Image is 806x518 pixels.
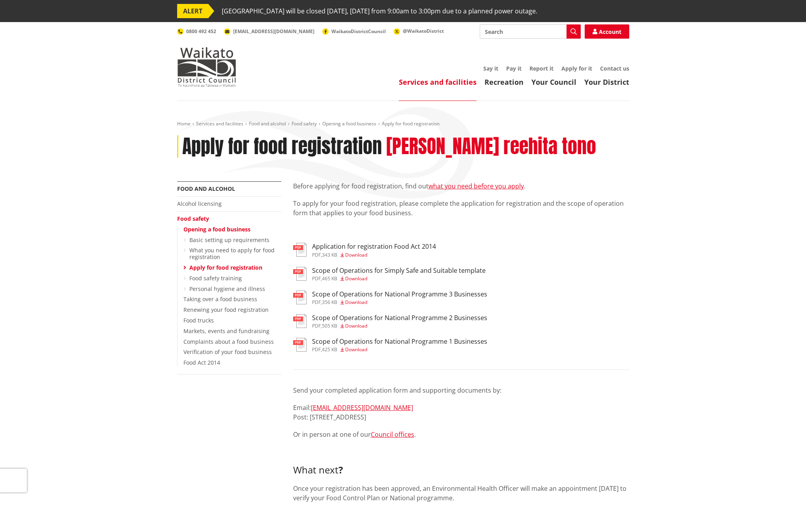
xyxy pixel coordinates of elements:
a: Services and facilities [196,120,243,127]
a: 0800 492 452 [177,28,216,35]
a: Markets, events and fundraising [183,327,269,335]
a: Home [177,120,191,127]
a: Basic setting up requirements [189,236,269,244]
span: Download [345,252,367,258]
a: Complaints about a food business [183,338,274,345]
h1: Apply for food registration [182,135,382,158]
a: Verification of your food business [183,348,272,356]
a: Food safety [292,120,317,127]
a: Renewing your food registration [183,306,269,313]
a: Contact us [600,65,629,72]
a: Personal hygiene and illness [189,285,265,293]
h3: Application for registration Food Act 2014 [312,243,436,250]
a: Scope of Operations for National Programme 3 Businesses pdf,356 KB Download [293,291,487,305]
span: Download [345,299,367,306]
a: Opening a food business [322,120,376,127]
img: document-pdf.svg [293,243,307,257]
a: Say it [483,65,498,72]
img: document-pdf.svg [293,314,307,328]
a: Food trucks [183,317,214,324]
a: Scope of Operations for National Programme 2 Businesses pdf,505 KB Download [293,314,487,328]
h3: Scope of Operations for Simply Safe and Suitable template [312,267,486,274]
a: Scope of Operations for Simply Safe and Suitable template pdf,465 KB Download [293,267,486,281]
a: Your Council [531,77,576,87]
div: , [312,276,486,281]
a: Application for registration Food Act 2014 pdf,343 KB Download [293,243,436,257]
span: pdf [312,252,321,258]
img: document-pdf.svg [293,267,307,281]
a: Report it [529,65,554,72]
a: Council offices [371,430,414,439]
a: Services and facilities [399,77,477,87]
p: Before applying for food registration, find out . [293,181,629,191]
div: , [312,300,487,305]
span: 0800 492 452 [186,28,216,35]
span: pdf [312,275,321,282]
p: Once your registration has been approved, an Environmental Health Officer will make an appointmen... [293,484,629,503]
img: document-pdf.svg [293,338,307,352]
span: pdf [312,322,321,329]
a: [EMAIL_ADDRESS][DOMAIN_NAME] [311,403,413,412]
a: Taking over a food business [183,295,257,303]
span: ALERT [177,4,208,18]
h3: What next [293,464,629,476]
img: document-pdf.svg [293,291,307,304]
a: Apply for it [561,65,592,72]
span: 505 KB [322,322,337,329]
span: Download [345,275,367,282]
div: , [312,347,487,352]
a: what you need before you apply [428,182,524,190]
a: Food and alcohol [249,120,286,127]
strong: ? [338,463,343,476]
span: [EMAIL_ADDRESS][DOMAIN_NAME] [233,28,314,35]
a: Alcohol licensing [177,200,222,207]
a: Opening a food business [183,225,251,233]
p: Or in person at one of our . [293,430,629,439]
a: What you need to apply for food registration [189,246,275,261]
nav: breadcrumb [177,121,629,127]
p: Send your completed application form and supporting documents by: [293,386,629,395]
a: Food safety training [189,274,242,282]
div: , [312,253,436,257]
span: Download [345,322,367,329]
h3: Scope of Operations for National Programme 1 Businesses [312,338,487,345]
img: Waikato District Council - Te Kaunihera aa Takiwaa o Waikato [177,47,236,87]
span: @WaikatoDistrict [403,28,444,34]
span: [GEOGRAPHIC_DATA] will be closed [DATE], [DATE] from 9:00am to 3:00pm due to a planned power outage. [222,4,537,18]
span: 465 KB [322,275,337,282]
span: WaikatoDistrictCouncil [331,28,386,35]
p: Email: Post: [STREET_ADDRESS] [293,403,629,422]
a: Food and alcohol [177,185,235,192]
a: [EMAIL_ADDRESS][DOMAIN_NAME] [224,28,314,35]
a: Food Act 2014 [183,359,220,366]
a: WaikatoDistrictCouncil [322,28,386,35]
a: Account [585,24,629,39]
a: Recreation [484,77,524,87]
h3: Scope of Operations for National Programme 3 Businesses [312,291,487,298]
span: 425 KB [322,346,337,353]
a: Pay it [506,65,522,72]
p: To apply for your food registration, please complete the application for registration and the sco... [293,199,629,218]
h2: [PERSON_NAME] reehita tono [386,135,596,158]
a: @WaikatoDistrict [394,28,444,34]
span: Download [345,346,367,353]
span: pdf [312,346,321,353]
span: 356 KB [322,299,337,306]
span: 343 KB [322,252,337,258]
a: Food safety [177,215,209,222]
a: Your District [584,77,629,87]
span: pdf [312,299,321,306]
h3: Scope of Operations for National Programme 2 Businesses [312,314,487,322]
input: Search input [480,24,581,39]
a: Scope of Operations for National Programme 1 Businesses pdf,425 KB Download [293,338,487,352]
div: , [312,324,487,328]
span: Apply for food registration [382,120,439,127]
a: Apply for food registration [189,264,262,271]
